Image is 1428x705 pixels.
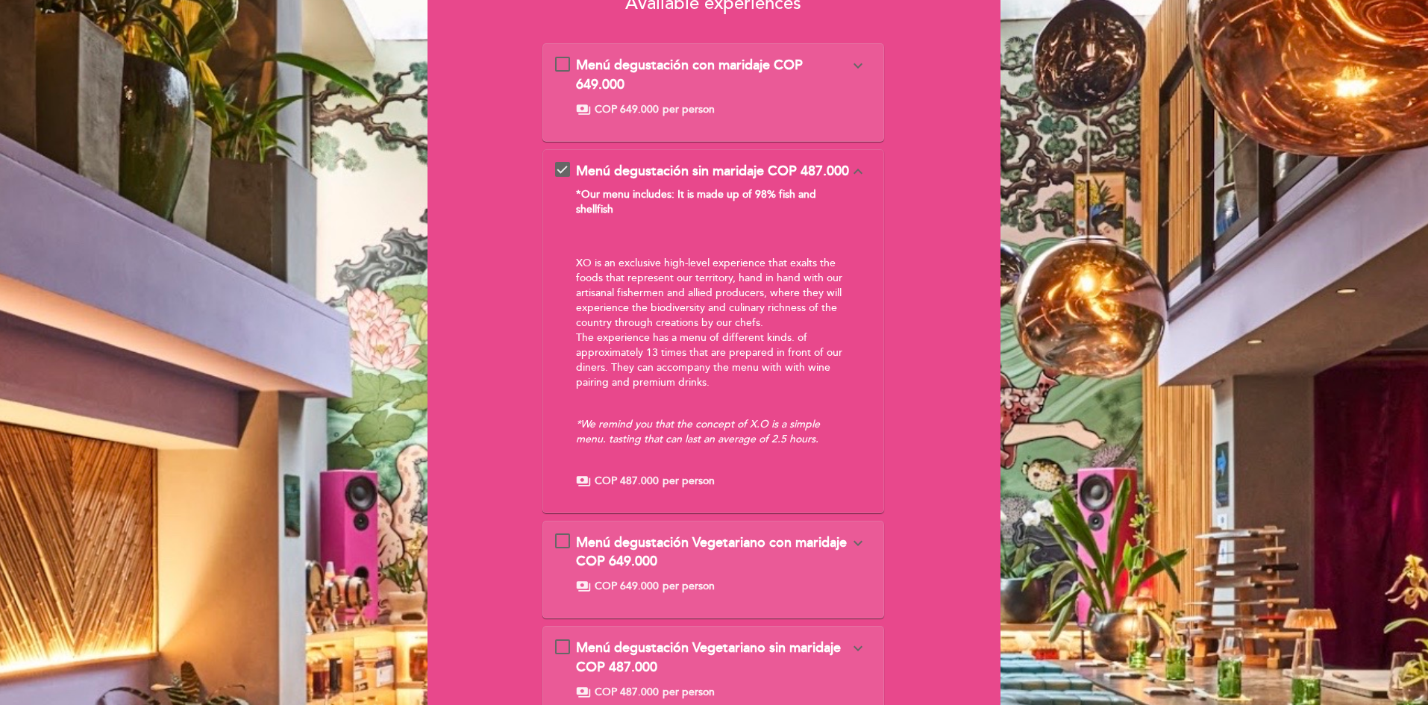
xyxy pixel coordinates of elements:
i: expand_less [849,163,867,181]
span: Menú degustación sin maridaje COP 487.000 [576,163,849,179]
button: expand_less [845,162,871,181]
md-checkbox: Menú degustación sin maridaje COP 487.000 expand_more *Our menu includes: It is made up of 98% fi... [555,162,872,489]
span: per person [663,579,715,594]
md-checkbox: Menú degustación Vegetariano sin maridaje COP 487.000 expand_more *Our menu includes: It is made ... [555,639,872,699]
p: XO is an exclusive high-level experience that exalts the foods that represent our territory, hand... [576,256,850,390]
span: payments [576,474,591,489]
span: payments [576,102,591,117]
span: per person [663,102,715,117]
span: Menú degustación con maridaje COP 649.000 [576,57,803,93]
md-checkbox: Menú degustación con maridaje COP 649.000 expand_more *Our menu includes: It is made up of 98% fi... [555,56,872,116]
button: expand_more [845,56,871,75]
button: expand_more [845,639,871,658]
span: per person [663,474,715,489]
span: payments [576,579,591,594]
i: expand_more [849,639,867,657]
span: COP 487.000 [595,474,659,489]
span: COP 649.000 [595,579,659,594]
span: per person [663,685,715,700]
button: expand_more [845,533,871,553]
md-checkbox: Menú degustación Vegetariano con maridaje COP 649.000 expand_more *Our menu includes: It is made ... [555,533,872,594]
strong: *Our menu includes: It is made up of 98% fish and shellfish [576,188,816,216]
span: payments [576,685,591,700]
span: COP 487.000 [595,685,659,700]
i: expand_more [849,534,867,552]
span: Menú degustación Vegetariano con maridaje COP 649.000 [576,534,847,570]
em: *We remind you that the concept of X.O is a simple menu. tasting that can last an average of 2.5 ... [576,418,820,445]
span: COP 649.000 [595,102,659,117]
span: Menú degustación Vegetariano sin maridaje COP 487.000 [576,639,841,675]
i: expand_more [849,57,867,75]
